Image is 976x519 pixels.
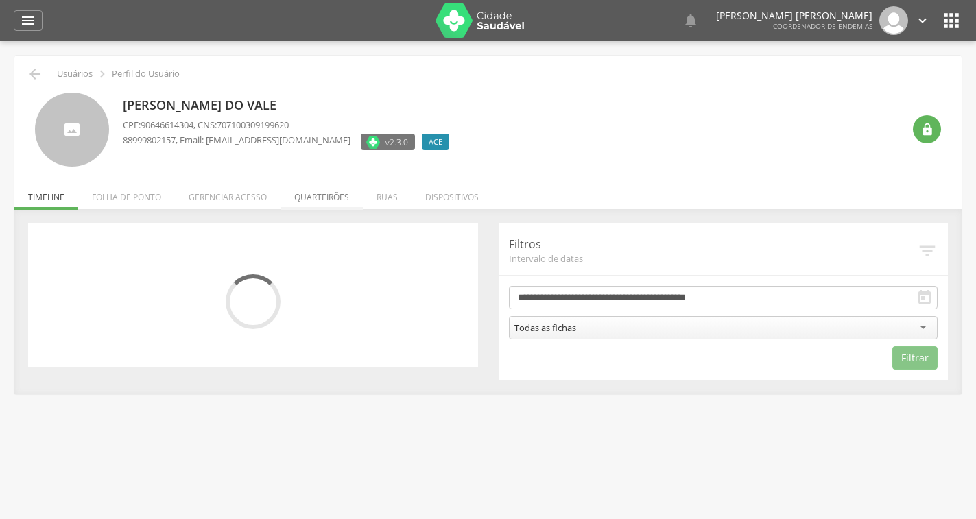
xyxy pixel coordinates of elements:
[123,119,456,132] p: CPF: , CNS:
[361,134,415,150] label: Versão do aplicativo
[514,322,576,334] div: Todas as fichas
[412,178,492,210] li: Dispositivos
[429,136,442,147] span: ACE
[509,252,918,265] span: Intervalo de datas
[123,134,350,147] p: , Email: [EMAIL_ADDRESS][DOMAIN_NAME]
[217,119,289,131] span: 707100309199620
[920,123,934,136] i: 
[773,21,872,31] span: Coordenador de Endemias
[281,178,363,210] li: Quarteirões
[95,67,110,82] i: 
[123,97,456,114] p: [PERSON_NAME] do Vale
[915,6,930,35] a: 
[916,289,933,306] i: 
[917,241,938,261] i: 
[123,134,176,146] span: 88999802157
[682,6,699,35] a: 
[78,178,175,210] li: Folha de ponto
[940,10,962,32] i: 
[175,178,281,210] li: Gerenciar acesso
[385,135,408,149] span: v2.3.0
[682,12,699,29] i: 
[716,11,872,21] p: [PERSON_NAME] [PERSON_NAME]
[892,346,938,370] button: Filtrar
[141,119,193,131] span: 90646614304
[57,69,93,80] p: Usuários
[20,12,36,29] i: 
[509,237,918,252] p: Filtros
[915,13,930,28] i: 
[14,10,43,31] a: 
[112,69,180,80] p: Perfil do Usuário
[363,178,412,210] li: Ruas
[913,115,941,143] div: Resetar senha
[27,66,43,82] i: Voltar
